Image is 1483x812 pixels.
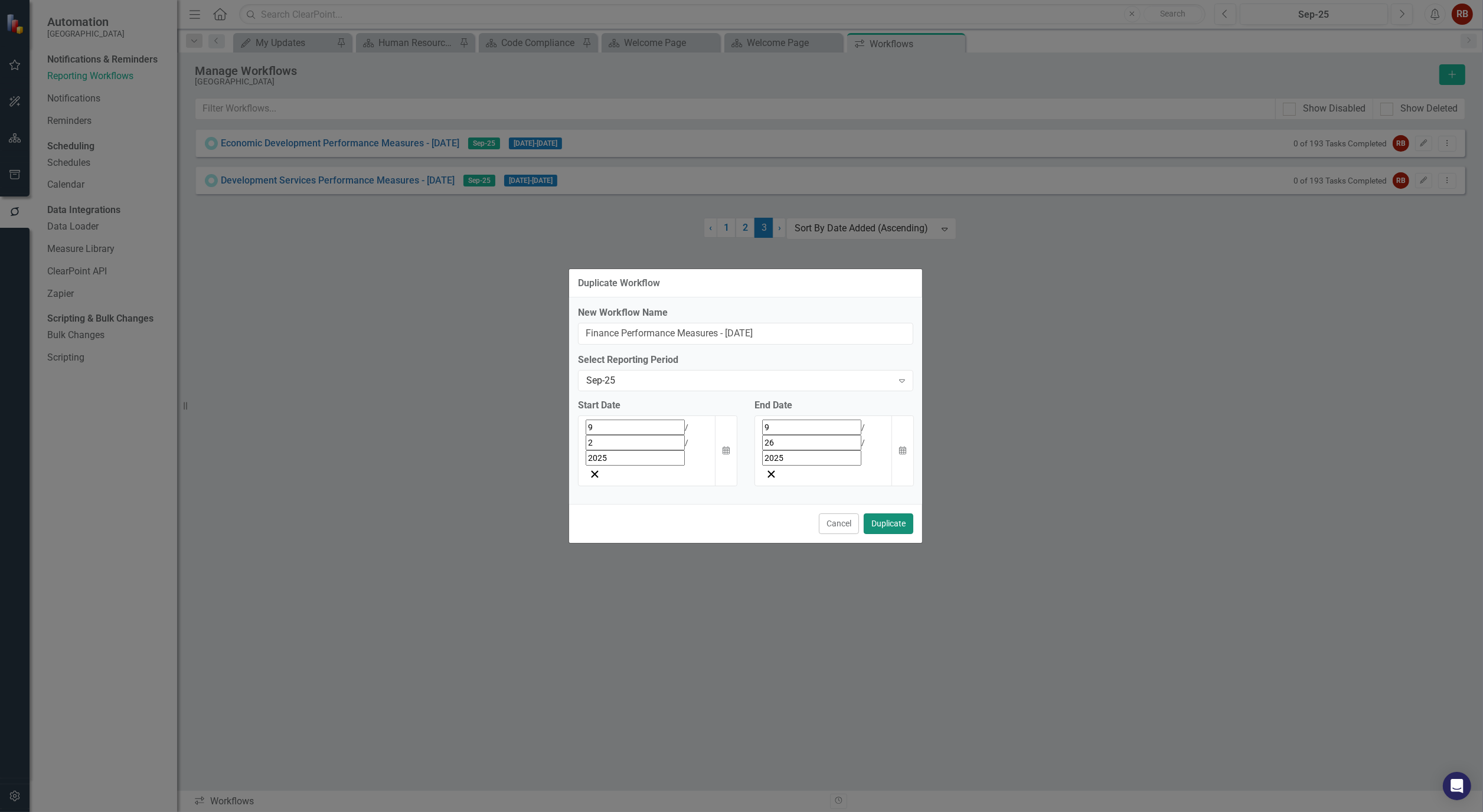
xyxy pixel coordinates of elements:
[685,438,688,447] span: /
[1443,772,1471,800] div: Open Intercom Messenger
[864,513,913,534] button: Duplicate
[685,423,688,432] span: /
[578,399,737,412] div: Start Date
[578,323,913,345] input: Name
[578,278,660,289] div: Duplicate Workflow
[861,438,865,447] span: /
[861,423,865,432] span: /
[578,306,913,320] label: New Workflow Name
[754,399,913,412] div: End Date
[819,513,859,534] button: Cancel
[578,353,913,367] label: Select Reporting Period
[586,374,893,387] div: Sep-25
